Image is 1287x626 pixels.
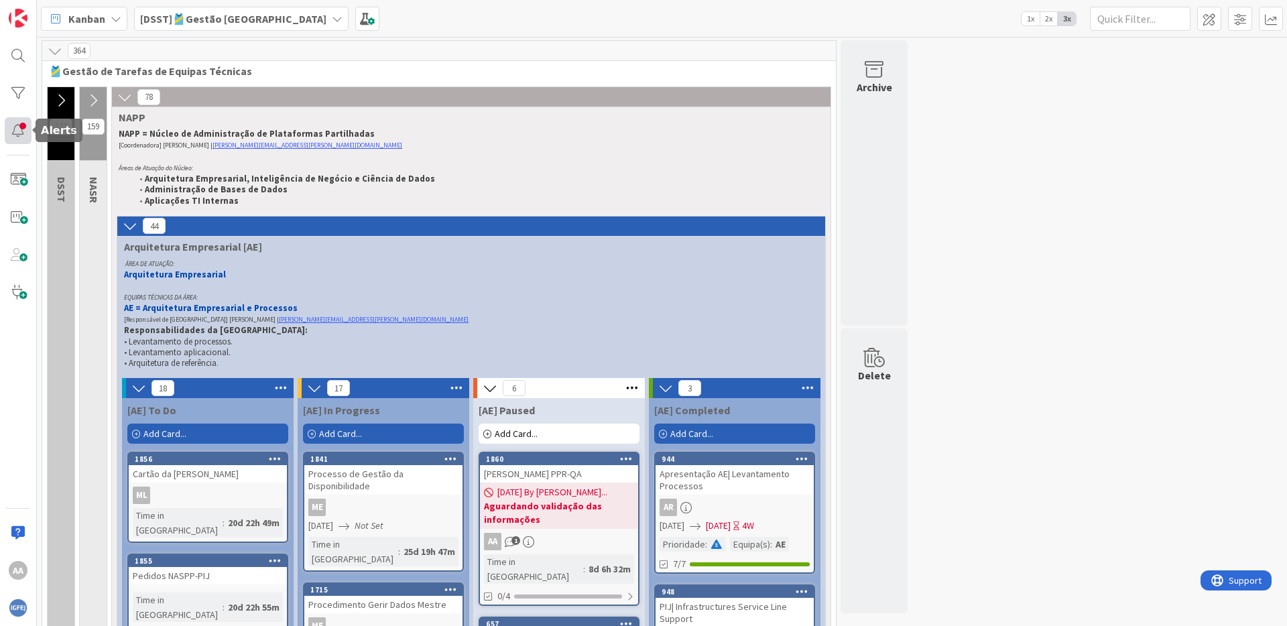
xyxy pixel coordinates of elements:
span: 2x [1040,12,1058,25]
span: 3x [1058,12,1076,25]
div: Procedimento Gerir Dados Mestre [304,596,463,613]
div: 948 [662,587,814,597]
div: 1860 [480,453,638,465]
span: • Levantamento aplicacional. [124,347,231,358]
b: Aguardando validação das informações [484,499,634,526]
div: AR [660,499,677,516]
em: EQUIPAS TÉCNICAS DA ÁREA: [124,293,198,302]
span: [AE] Paused [479,403,535,417]
span: [DATE] [706,519,731,533]
div: 944 [662,454,814,464]
div: 944 [656,453,814,465]
div: Prioridade [660,537,705,552]
a: 1841Processo de Gestão da DisponibilidadeME[DATE]Not SetTime in [GEOGRAPHIC_DATA]:25d 19h 47m [303,452,464,572]
span: Arquitetura Empresarial [AE] [124,240,808,253]
div: Time in [GEOGRAPHIC_DATA] [484,554,583,584]
div: ME [308,499,326,516]
div: ML [133,487,150,504]
div: Time in [GEOGRAPHIC_DATA] [308,537,398,566]
a: 1860[PERSON_NAME] PPR-QA[DATE] By [PERSON_NAME]...Aguardando validação das informaçõesAATime in [... [479,452,639,606]
span: Add Card... [143,428,186,440]
strong: Aplicações TI Internas [145,195,239,206]
div: 8d 6h 32m [585,562,634,576]
span: 17 [327,380,350,396]
strong: AE = Arquitetura Empresarial e Processos [124,302,298,314]
a: 944Apresentação AE| Levantamento ProcessosAR[DATE][DATE]4WPrioridade:Equipa(s):AE7/7 [654,452,815,574]
span: 7/7 [673,557,686,571]
div: 1856 [129,453,287,465]
div: 1841Processo de Gestão da Disponibilidade [304,453,463,495]
strong: Arquitetura Empresarial, Inteligência de Negócio e Ciência de Dados [145,173,435,184]
div: 1841 [310,454,463,464]
span: 159 [82,119,105,135]
span: DSST [55,177,68,202]
span: Add Card... [495,428,538,440]
span: • Levantamento de processos. [124,336,233,347]
span: : [705,537,707,552]
span: 1 [511,536,520,545]
span: [AE] Completed [654,403,730,417]
span: [Responsável de [GEOGRAPHIC_DATA]] [PERSON_NAME] | [124,315,279,324]
div: 20d 22h 55m [225,600,283,615]
span: Add Card... [319,428,362,440]
div: [PERSON_NAME] PPR-QA [480,465,638,483]
b: [DSST]🎽Gestão [GEOGRAPHIC_DATA] [140,12,326,25]
a: 1856Cartão da [PERSON_NAME]MLTime in [GEOGRAPHIC_DATA]:20d 22h 49m [127,452,288,543]
span: : [770,537,772,552]
div: 1856 [135,454,287,464]
div: Equipa(s) [730,537,770,552]
div: AA [9,561,27,580]
div: ML [129,487,287,504]
div: AA [480,533,638,550]
i: Not Set [355,519,383,531]
span: [AE] In Progress [303,403,380,417]
div: AE [772,537,789,552]
div: 1855 [129,555,287,567]
strong: NAPP = Núcleo de Administração de Plataformas Partilhadas [119,128,375,139]
span: : [223,515,225,530]
div: Processo de Gestão da Disponibilidade [304,465,463,495]
h5: Alerts [41,124,77,137]
div: 25d 19h 47m [400,544,458,559]
div: 1841 [304,453,463,465]
span: NAPP [119,111,814,124]
span: NASR [87,177,101,203]
div: 1855 [135,556,287,566]
a: [PERSON_NAME][EMAIL_ADDRESS][PERSON_NAME][DOMAIN_NAME] [212,141,402,149]
div: Delete [858,367,891,383]
span: 78 [137,89,160,105]
img: Visit kanbanzone.com [9,9,27,27]
div: 944Apresentação AE| Levantamento Processos [656,453,814,495]
span: : [398,544,400,559]
div: 1860[PERSON_NAME] PPR-QA [480,453,638,483]
span: : [583,562,585,576]
div: AA [484,533,501,550]
span: [DATE] [308,519,333,533]
input: Quick Filter... [1090,7,1190,31]
span: 1x [1022,12,1040,25]
div: AR [656,499,814,516]
div: Cartão da [PERSON_NAME] [129,465,287,483]
div: 1715Procedimento Gerir Dados Mestre [304,584,463,613]
em: ÁREA DE ATUAÇÃO: [125,259,174,268]
span: : [223,600,225,615]
div: Archive [857,79,892,95]
div: 20d 22h 49m [225,515,283,530]
span: 6 [503,380,526,396]
img: avatar [9,599,27,617]
span: 364 [68,43,90,59]
div: Time in [GEOGRAPHIC_DATA] [133,508,223,538]
span: • Arquitetura de referência. [124,357,219,369]
strong: Responsabilidades da [GEOGRAPHIC_DATA]: [124,324,308,336]
span: [DATE] By [PERSON_NAME]... [497,485,607,499]
span: 18 [151,380,174,396]
div: Pedidos NASPP-PIJ [129,567,287,584]
span: 44 [143,218,166,234]
div: 4W [742,519,754,533]
div: Apresentação AE| Levantamento Processos [656,465,814,495]
em: Áreas de Atuação do Núcleo: [119,164,193,172]
div: 1856Cartão da [PERSON_NAME] [129,453,287,483]
strong: Arquitetura Empresarial [124,269,226,280]
strong: Administração de Bases de Dados [145,184,288,195]
span: Add Card... [670,428,713,440]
